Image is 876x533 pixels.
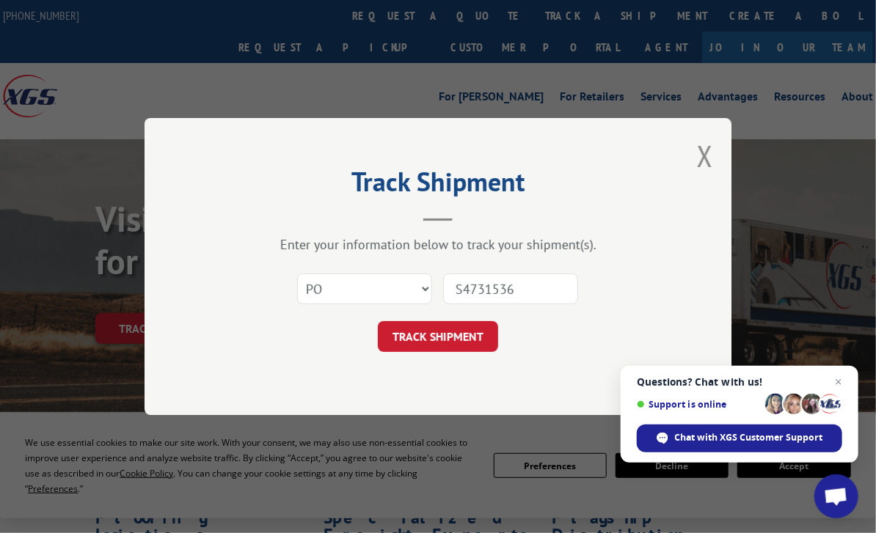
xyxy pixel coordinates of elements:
[378,321,498,352] button: TRACK SHIPMENT
[814,474,858,518] div: Open chat
[443,273,578,304] input: Number(s)
[637,376,842,388] span: Questions? Chat with us!
[830,373,847,391] span: Close chat
[697,136,713,175] button: Close modal
[675,431,823,444] span: Chat with XGS Customer Support
[218,172,658,199] h2: Track Shipment
[637,424,842,452] div: Chat with XGS Customer Support
[637,399,760,410] span: Support is online
[218,236,658,253] div: Enter your information below to track your shipment(s).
